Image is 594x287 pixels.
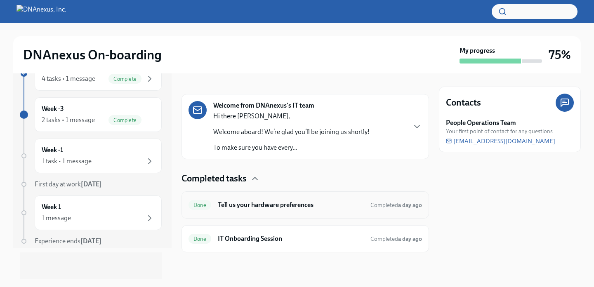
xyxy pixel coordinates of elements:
[370,202,422,209] span: Completed
[20,195,162,230] a: Week 11 message
[20,97,162,132] a: Week -32 tasks • 1 messageComplete
[20,180,162,189] a: First day at work[DATE]
[35,180,102,188] span: First day at work
[42,157,92,166] div: 1 task • 1 message
[42,104,64,113] h6: Week -3
[108,117,141,123] span: Complete
[42,115,95,125] div: 2 tasks • 1 message
[189,232,422,245] a: DoneIT Onboarding SessionCompleteda day ago
[181,172,429,185] div: Completed tasks
[42,74,95,83] div: 4 tasks • 1 message
[446,137,555,145] a: [EMAIL_ADDRESS][DOMAIN_NAME]
[42,214,71,223] div: 1 message
[181,172,247,185] h4: Completed tasks
[189,198,422,212] a: DoneTell us your hardware preferencesCompleteda day ago
[189,202,211,208] span: Done
[81,180,102,188] strong: [DATE]
[446,96,481,109] h4: Contacts
[446,127,553,135] span: Your first point of contact for any questions
[80,237,101,245] strong: [DATE]
[108,76,141,82] span: Complete
[549,47,571,62] h3: 75%
[20,139,162,173] a: Week -11 task • 1 message
[42,202,61,212] h6: Week 1
[213,127,370,136] p: Welcome aboard! We’re glad you’ll be joining us shortly!
[16,5,66,18] img: DNAnexus, Inc.
[213,143,370,152] p: To make sure you have every...
[218,200,364,209] h6: Tell us your hardware preferences
[189,236,211,242] span: Done
[370,201,422,209] span: August 26th, 2025 17:01
[398,202,422,209] strong: a day ago
[370,235,422,242] span: Completed
[23,47,162,63] h2: DNAnexus On-boarding
[398,235,422,242] strong: a day ago
[460,46,495,55] strong: My progress
[42,146,63,155] h6: Week -1
[218,234,364,243] h6: IT Onboarding Session
[213,112,370,121] p: Hi there [PERSON_NAME],
[370,235,422,243] span: August 26th, 2025 17:05
[20,56,162,91] a: 4 tasks • 1 messageComplete
[35,237,101,245] span: Experience ends
[446,118,516,127] strong: People Operations Team
[213,101,314,110] strong: Welcome from DNAnexus's IT team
